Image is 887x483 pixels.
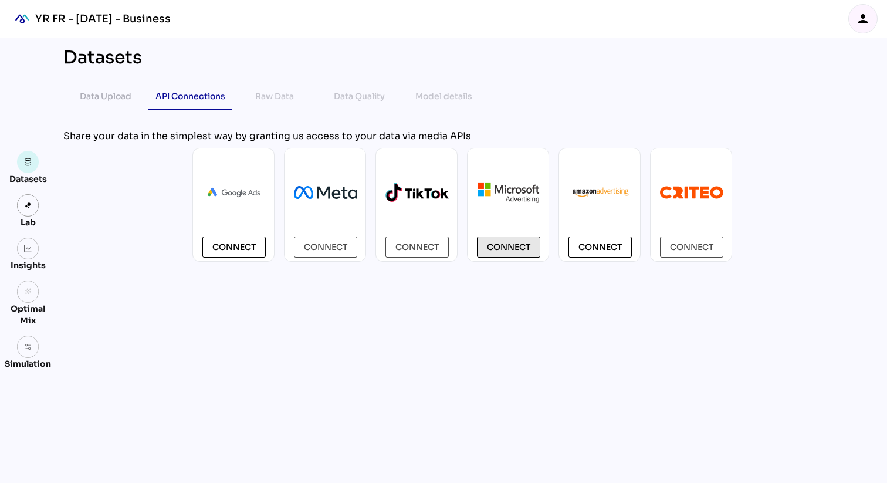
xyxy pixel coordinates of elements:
button: Connect [477,237,540,258]
div: Simulation [5,358,51,370]
span: Connect [395,240,439,254]
div: Datasets [9,173,47,185]
img: Meta_Platforms.svg [294,186,357,199]
img: data.svg [24,158,32,166]
div: Lab [15,217,41,228]
img: logo-tiktok-2.svg [385,183,449,202]
img: criteo-1.svg [660,186,723,199]
img: Ads_logo_horizontal.png [202,183,266,202]
div: Insights [11,259,46,271]
span: Connect [670,240,713,254]
div: Raw Data [255,89,294,103]
img: AmazonAdvertising.webp [568,186,632,198]
button: Connect [294,237,357,258]
button: Connect [202,237,266,258]
div: Datasets [63,47,142,68]
div: Optimal Mix [5,303,51,326]
i: person [856,12,870,26]
div: Model details [415,89,472,103]
div: Data Upload [80,89,131,103]
div: YR FR - [DATE] - Business [35,12,171,26]
div: mediaROI [9,6,35,32]
span: Connect [212,240,256,254]
img: settings.svg [24,343,32,351]
img: graph.svg [24,245,32,253]
img: lab.svg [24,201,32,210]
div: Data Quality [334,89,385,103]
div: API Connections [155,89,225,103]
span: Connect [304,240,347,254]
img: microsoft.png [477,181,540,203]
button: Connect [385,237,449,258]
span: Connect [578,240,622,254]
div: Share your data in the simplest way by granting us access to your data via media APIs [63,129,861,143]
button: Connect [660,237,723,258]
i: grain [24,288,32,296]
button: Connect [568,237,632,258]
span: Connect [487,240,530,254]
